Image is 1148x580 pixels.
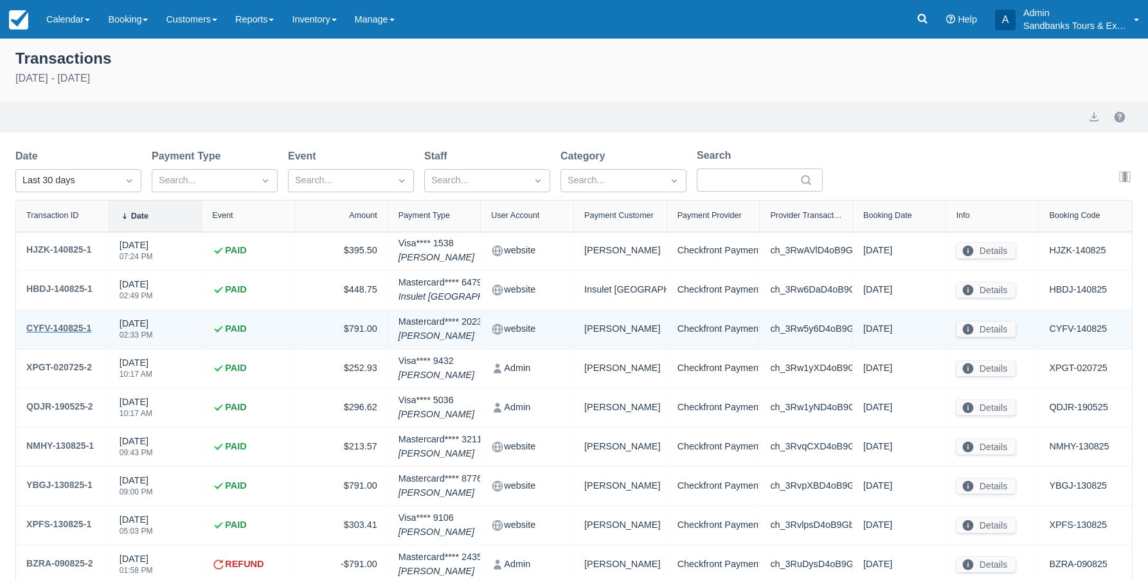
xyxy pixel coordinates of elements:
div: Payment Provider [677,211,742,220]
div: Insulet [GEOGRAPHIC_DATA] [584,281,656,299]
div: Payment Type [399,211,450,220]
em: [PERSON_NAME] [399,368,474,383]
a: CYFV-140825 [1049,322,1107,336]
em: Insulet [GEOGRAPHIC_DATA] [399,290,525,304]
div: Checkfront Payments [677,242,749,260]
em: [PERSON_NAME] [399,486,482,500]
a: NMHY-130825-1 [26,438,94,456]
label: Category [561,149,610,164]
div: Admin [491,359,563,377]
div: $448.75 [305,281,377,299]
div: NMHY-130825-1 [26,438,94,453]
button: Details [956,322,1016,337]
strong: PAID [225,283,246,297]
div: 07:24 PM [120,253,153,260]
button: Details [956,282,1016,298]
div: Payment Customer [584,211,654,220]
span: Dropdown icon [123,174,136,187]
label: Event [288,149,321,164]
div: ch_3RvpXBD4oB9Gbrmp0Us9hI9E [770,477,842,495]
div: Admin [491,556,563,574]
div: [DATE] [120,278,153,307]
div: Amount [349,211,377,220]
div: [PERSON_NAME] [584,477,656,495]
div: [PERSON_NAME] [584,359,656,377]
div: Checkfront Payments [677,281,749,299]
div: [DATE] [863,242,935,260]
div: website [491,438,563,456]
span: Dropdown icon [395,174,408,187]
button: Details [956,400,1016,415]
label: Staff [424,149,453,164]
strong: PAID [225,244,246,258]
em: [PERSON_NAME] [399,329,482,343]
a: HBDJ-140825-1 [26,281,93,299]
div: $252.93 [305,359,377,377]
strong: PAID [225,440,246,454]
div: [DATE] [120,356,152,386]
a: QDJR-190525 [1049,401,1108,415]
button: Details [956,439,1016,455]
div: Mastercard **** 6479 [399,276,525,304]
div: Checkfront Payments [677,359,749,377]
label: Search [697,148,736,163]
div: [DATE] [863,556,935,574]
div: 10:17 AM [120,370,152,378]
div: 10:17 AM [120,410,152,417]
div: [DATE] [120,395,152,425]
strong: PAID [225,401,246,415]
label: Payment Type [152,149,226,164]
div: BZRA-090825-2 [26,556,93,571]
div: Last 30 days [22,174,111,188]
button: Details [956,243,1016,258]
div: 02:49 PM [120,292,153,300]
div: [DATE] [120,474,153,503]
div: Checkfront Payments [677,399,749,417]
div: $296.62 [305,399,377,417]
div: QDJR-190525-2 [26,399,93,414]
div: -$791.00 [305,556,377,574]
div: ch_3Rw6DaD4oB9Gbrmp2Bh6OzYh [770,281,842,299]
a: BZRA-090825-2 [26,556,93,574]
div: Transaction ID [26,211,78,220]
div: $303.41 [305,516,377,534]
div: website [491,242,563,260]
div: Checkfront Payments [677,516,749,534]
img: checkfront-main-nav-mini-logo.png [9,10,28,30]
div: website [491,516,563,534]
div: 09:00 PM [120,488,153,496]
div: Checkfront Payments [677,320,749,338]
em: [PERSON_NAME] [399,525,474,539]
div: YBGJ-130825-1 [26,477,93,493]
a: HBDJ-140825 [1049,283,1107,297]
div: 01:58 PM [120,566,153,574]
a: NMHY-130825 [1049,440,1109,454]
div: website [491,281,563,299]
div: [PERSON_NAME] [584,320,656,338]
button: Details [956,518,1016,533]
p: Admin [1023,6,1126,19]
div: [PERSON_NAME] [584,242,656,260]
div: Mastercard **** 3211 [399,433,482,460]
div: [DATE] [863,477,935,495]
div: Date [131,212,148,221]
em: [PERSON_NAME] [399,251,474,265]
div: [DATE] [120,239,153,268]
div: CYFV-140825-1 [26,320,91,336]
div: website [491,320,563,338]
div: [DATE] [863,399,935,417]
div: 05:03 PM [120,527,153,535]
a: YBGJ-130825-1 [26,477,93,495]
div: ch_3Rw1yXD4oB9Gbrmp1VLW2aJB [770,359,842,377]
strong: REFUND [225,557,264,572]
em: [PERSON_NAME] [399,447,482,461]
div: Info [956,211,970,220]
button: Details [956,478,1016,494]
a: XPFS-130825-1 [26,516,91,534]
div: Checkfront Payments [677,477,749,495]
strong: PAID [225,361,246,376]
div: HBDJ-140825-1 [26,281,93,296]
div: Mastercard **** 8776 [399,472,482,500]
a: HJZK-140825-1 [26,242,91,260]
div: User Account [491,211,539,220]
